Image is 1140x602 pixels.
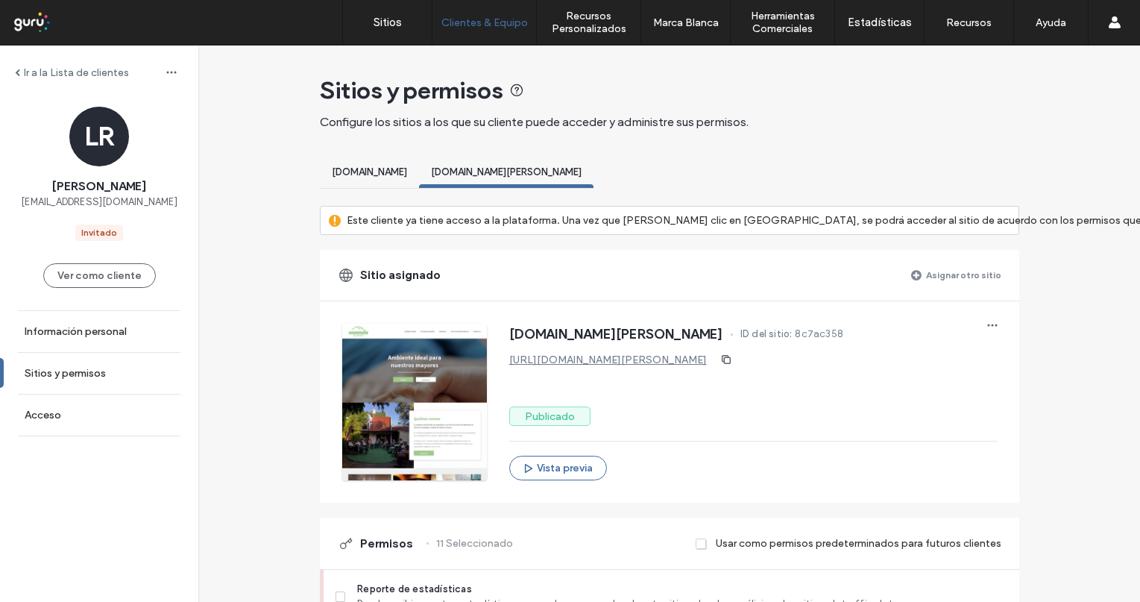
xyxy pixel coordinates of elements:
[25,325,127,338] label: Información personal
[431,166,582,178] span: [DOMAIN_NAME][PERSON_NAME]
[52,178,146,195] span: [PERSON_NAME]
[740,327,793,342] span: ID del sitio:
[509,407,591,426] label: Publicado
[374,16,402,29] label: Sitios
[537,10,640,35] label: Recursos Personalizados
[509,456,607,480] button: Vista previa
[653,16,719,29] label: Marca Blanca
[360,267,441,283] span: Sitio asignado
[81,226,117,239] div: Invitado
[357,582,1007,597] span: Reporte de estadísticas
[21,195,177,210] span: [EMAIL_ADDRESS][DOMAIN_NAME]
[1036,16,1066,29] label: Ayuda
[848,16,912,29] label: Estadísticas
[25,367,106,380] label: Sitios y permisos
[69,107,129,166] div: LR
[25,409,61,421] label: Acceso
[332,166,407,178] span: [DOMAIN_NAME]
[320,75,503,105] span: Sitios y permisos
[731,10,834,35] label: Herramientas Comerciales
[436,530,513,557] label: 11 Seleccionado
[509,327,723,342] span: [DOMAIN_NAME][PERSON_NAME]
[43,263,156,288] button: Ver como cliente
[795,327,843,342] span: 8c7ac358
[441,16,528,29] label: Clientes & Equipo
[24,66,129,79] label: Ir a la Lista de clientes
[320,115,749,129] span: Configure los sitios a los que su cliente puede acceder y administre sus permisos.
[716,530,1001,557] label: Usar como permisos predeterminados para futuros clientes
[509,354,707,366] a: [URL][DOMAIN_NAME][PERSON_NAME]
[360,536,413,552] span: Permisos
[946,16,992,29] label: Recursos
[926,262,1001,288] label: Asignar otro sitio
